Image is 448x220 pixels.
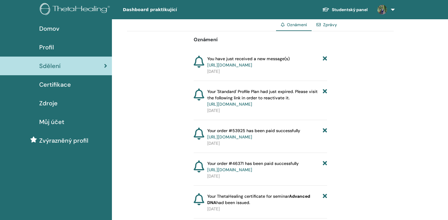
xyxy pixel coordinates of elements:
[39,80,71,89] span: Certifikace
[207,134,252,140] a: [URL][DOMAIN_NAME]
[39,61,61,70] span: Sdělení
[322,7,329,12] img: graduation-cap-white.svg
[194,36,327,43] p: Oznámení
[207,140,327,147] p: [DATE]
[207,68,327,75] p: [DATE]
[317,4,373,15] a: Studentský panel
[287,22,307,27] span: Oznámení
[207,173,327,179] p: [DATE]
[207,167,252,172] a: [URL][DOMAIN_NAME]
[323,22,337,27] a: Zprávy
[39,99,58,108] span: Zdroje
[39,117,64,126] span: Můj účet
[207,206,327,212] p: [DATE]
[377,5,387,14] img: default.jpg
[207,88,323,107] span: Your 'Standard' Profile Plan had just expired. Please visit the following link in order to reacti...
[207,193,323,206] span: Your ThetaHealing certificate for seminar had been issued.
[39,24,59,33] span: Domov
[39,43,54,52] span: Profil
[40,3,112,17] img: logo.png
[207,160,299,173] span: Your order #46371 has been paid successfully
[207,107,327,114] p: [DATE]
[207,128,300,140] span: Your order #53925 has been paid successfully
[39,136,88,145] span: Zvýrazněný profil
[123,7,213,13] span: Dashboard praktikující
[207,56,290,68] span: You have just received a new message(s)
[207,101,252,107] a: [URL][DOMAIN_NAME]
[207,62,252,68] a: [URL][DOMAIN_NAME]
